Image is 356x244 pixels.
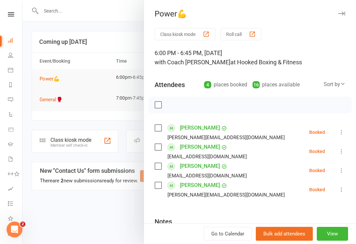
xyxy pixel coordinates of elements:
div: Attendees [155,80,185,89]
a: [PERSON_NAME] [180,142,220,152]
a: Go to Calendar [204,227,252,241]
div: 16 [252,81,260,88]
div: 6:00 PM - 6:45 PM, [DATE] [155,48,345,67]
button: Bulk add attendees [256,227,313,241]
span: at Hooked Boxing & Fitness [230,59,302,66]
div: [EMAIL_ADDRESS][DOMAIN_NAME] [167,152,247,161]
div: Booked [309,149,325,154]
div: [PERSON_NAME][EMAIL_ADDRESS][DOMAIN_NAME] [167,133,285,142]
span: with Coach [PERSON_NAME] [155,59,230,66]
button: Roll call [221,28,261,40]
a: What's New [8,212,23,227]
div: Power💪 [144,9,356,18]
a: [PERSON_NAME] [180,161,220,171]
a: Assessments [8,182,23,197]
div: Sort by [324,80,345,89]
div: Notes [155,217,172,226]
button: Class kiosk mode [155,28,215,40]
a: Calendar [8,63,23,78]
div: places available [252,80,300,89]
button: View [317,227,348,241]
div: [EMAIL_ADDRESS][DOMAIN_NAME] [167,171,247,180]
iframe: Intercom live chat [7,222,22,237]
div: [PERSON_NAME][EMAIL_ADDRESS][DOMAIN_NAME] [167,191,285,199]
div: Booked [309,130,325,135]
a: Product Sales [8,123,23,137]
div: 4 [204,81,211,88]
a: Reports [8,78,23,93]
div: places booked [204,80,247,89]
a: Dashboard [8,34,23,48]
span: 2 [20,222,25,227]
a: [PERSON_NAME] [180,180,220,191]
a: [PERSON_NAME] [180,123,220,133]
a: People [8,48,23,63]
div: Booked [309,168,325,173]
div: Booked [309,187,325,192]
